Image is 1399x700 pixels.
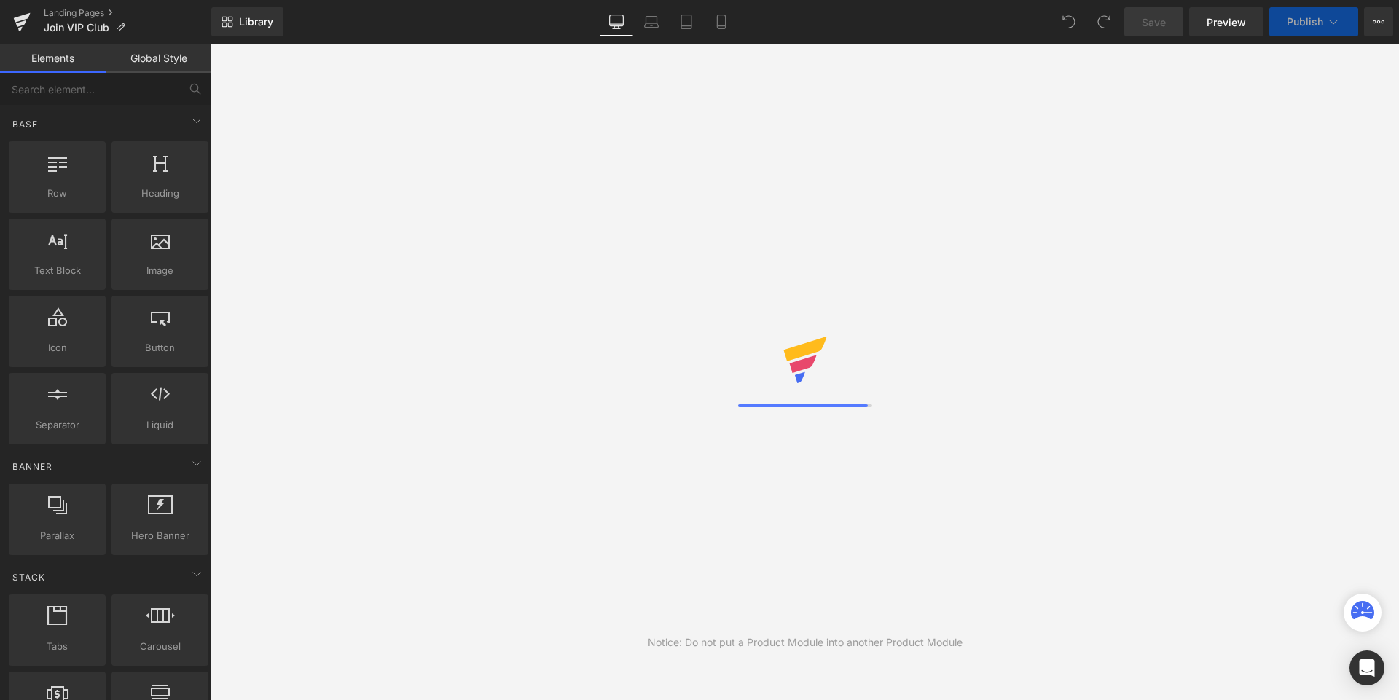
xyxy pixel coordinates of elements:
a: Laptop [634,7,669,36]
a: Preview [1189,7,1263,36]
span: Text Block [13,263,101,278]
span: Base [11,117,39,131]
span: Carousel [116,639,204,654]
button: Undo [1054,7,1083,36]
button: Publish [1269,7,1358,36]
a: Mobile [704,7,739,36]
div: Notice: Do not put a Product Module into another Product Module [648,634,963,650]
a: Global Style [106,44,211,73]
a: Landing Pages [44,7,211,19]
span: Image [116,263,204,278]
a: Desktop [599,7,634,36]
span: Join VIP Club [44,22,109,34]
span: Stack [11,570,47,584]
a: New Library [211,7,283,36]
span: Parallax [13,528,101,543]
button: Redo [1089,7,1118,36]
span: Heading [116,186,204,201]
span: Tabs [13,639,101,654]
a: Tablet [669,7,704,36]
span: Row [13,186,101,201]
span: Icon [13,340,101,355]
span: Publish [1287,16,1323,28]
span: Save [1142,15,1166,30]
span: Preview [1207,15,1246,30]
span: Liquid [116,417,204,433]
span: Hero Banner [116,528,204,543]
button: More [1364,7,1393,36]
span: Library [239,15,273,28]
span: Button [116,340,204,355]
span: Banner [11,460,54,473]
span: Separator [13,417,101,433]
div: Open Intercom Messenger [1349,650,1384,685]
